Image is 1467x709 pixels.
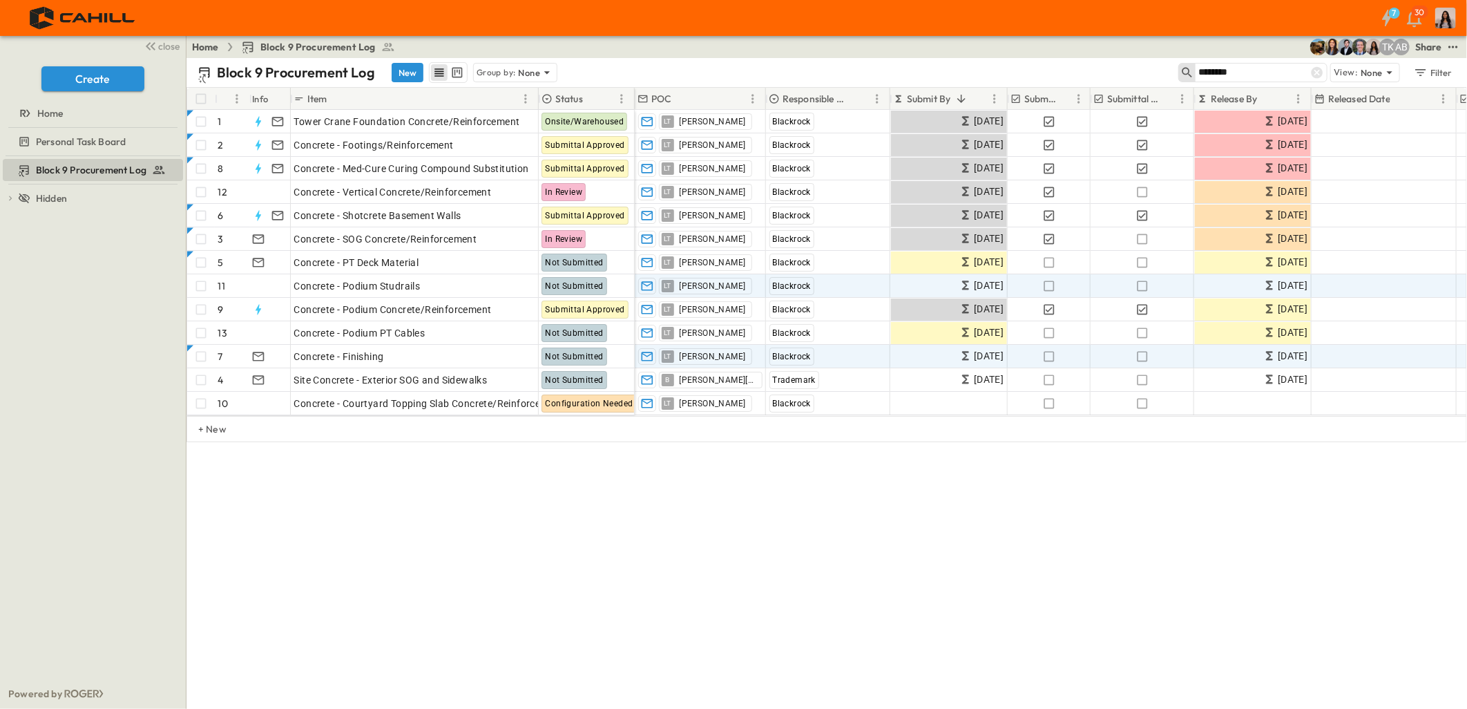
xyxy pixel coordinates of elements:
span: Blackrock [772,281,811,291]
span: Concrete - Podium Studrails [294,279,421,293]
span: LT [664,168,671,169]
button: Sort [854,91,869,106]
a: Home [3,104,180,123]
span: Not Submitted [545,375,603,385]
span: [PERSON_NAME] [679,187,745,198]
span: [DATE] [1278,325,1307,341]
span: In Review [545,187,582,197]
span: [DATE] [974,184,1004,200]
button: Sort [953,91,968,106]
button: Sort [1163,91,1178,106]
span: [PERSON_NAME][EMAIL_ADDRESS][DOMAIN_NAME] [679,375,756,386]
p: None [519,66,541,79]
span: Blackrock [772,234,811,244]
button: Sort [1260,91,1276,106]
span: Blackrock [772,258,811,267]
span: [DATE] [1278,160,1307,176]
span: Not Submitted [545,352,603,361]
div: # [215,88,249,110]
button: 7 [1373,6,1401,30]
p: Item [307,92,327,106]
button: Sort [1393,91,1408,106]
span: [DATE] [974,207,1004,223]
a: Home [192,40,219,54]
img: Kim Bowen (kbowen@cahill-sf.com) [1324,39,1341,55]
p: Submitted? [1024,92,1057,106]
span: Submittal Approved [545,164,624,173]
span: LT [664,238,671,239]
span: LT [664,332,671,333]
h6: 7 [1392,8,1397,19]
span: Hidden [36,191,67,205]
span: [PERSON_NAME] [679,163,745,174]
span: Blackrock [772,328,811,338]
button: Menu [869,91,885,107]
img: 4f72bfc4efa7236828875bac24094a5ddb05241e32d018417354e964050affa1.png [17,3,150,32]
span: [DATE] [974,301,1004,317]
span: [DATE] [1278,207,1307,223]
button: Menu [1071,91,1087,107]
span: [PERSON_NAME] [679,281,745,292]
button: Menu [1290,91,1307,107]
button: New [392,63,423,82]
button: Menu [986,91,1003,107]
span: [PERSON_NAME] [679,210,745,221]
div: Block 9 Procurement Logtest [3,159,183,181]
div: Info [249,88,291,110]
button: Sort [586,91,601,106]
span: Concrete - Vertical Concrete/Reinforcement [294,185,492,199]
button: Menu [1435,91,1452,107]
p: 12 [218,185,227,199]
span: Configuration Needed [545,399,633,408]
button: Menu [613,91,630,107]
span: [PERSON_NAME] [679,328,745,339]
span: Blackrock [772,187,811,197]
span: Not Submitted [545,258,603,267]
p: Release By [1211,92,1258,106]
p: Status [555,92,583,106]
span: Not Submitted [545,281,603,291]
span: Blackrock [772,352,811,361]
span: Blackrock [772,399,811,408]
span: Block 9 Procurement Log [260,40,376,54]
span: Concrete - Podium Concrete/Reinforcement [294,303,492,316]
p: Group by: [477,66,516,79]
span: [DATE] [974,348,1004,364]
p: Released Date [1328,92,1390,106]
span: [DATE] [1278,348,1307,364]
p: 5 [218,256,224,270]
div: Andrew Barreto (abarreto@guzmangc.com) [1393,39,1410,55]
p: 1 [218,115,222,129]
span: [DATE] [1278,372,1307,388]
span: Concrete - Finishing [294,350,384,363]
span: Submittal Approved [545,305,624,314]
div: Share [1415,40,1442,54]
span: [DATE] [1278,301,1307,317]
a: Block 9 Procurement Log [3,160,180,180]
p: 7 [218,350,223,363]
span: Onsite/Warehoused [545,117,624,126]
p: 13 [218,326,227,340]
p: 9 [218,303,224,316]
span: Tower Crane Foundation Concrete/Reinforcement [294,115,520,129]
span: Trademark [772,375,816,385]
button: Sort [330,91,345,106]
p: 4 [218,373,224,387]
button: Menu [229,91,245,107]
p: 2 [218,138,224,152]
button: Menu [1174,91,1191,107]
p: Block 9 Procurement Log [217,63,375,82]
span: Concrete - SOG Concrete/Reinforcement [294,232,477,246]
span: B [665,379,669,380]
span: Blackrock [772,164,811,173]
div: Teddy Khuong (tkhuong@guzmangc.com) [1379,39,1396,55]
span: [DATE] [974,278,1004,294]
span: [DATE] [974,231,1004,247]
p: + New [198,422,207,436]
nav: breadcrumbs [192,40,403,54]
span: [DATE] [1278,278,1307,294]
p: 10 [218,397,228,410]
button: row view [431,64,448,81]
